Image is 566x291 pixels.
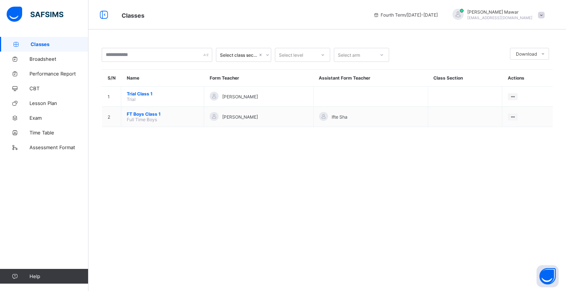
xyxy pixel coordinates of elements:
[102,87,121,107] td: 1
[29,273,88,279] span: Help
[222,94,258,99] span: [PERSON_NAME]
[445,9,548,21] div: Hafiz AbdullahMawar
[121,70,204,87] th: Name
[220,52,258,58] div: Select class section
[29,71,88,77] span: Performance Report
[127,97,136,102] span: Trial
[29,85,88,91] span: CBT
[29,100,88,106] span: Lesson Plan
[102,70,121,87] th: S/N
[279,48,303,62] div: Select level
[7,7,63,22] img: safsims
[122,12,144,19] span: Classes
[516,51,537,57] span: Download
[467,9,532,15] span: [PERSON_NAME] Mawar
[332,114,347,120] span: Ifte Sha
[373,12,438,18] span: session/term information
[127,117,157,122] span: Full Time Boys
[428,70,502,87] th: Class Section
[29,144,88,150] span: Assessment Format
[31,41,88,47] span: Classes
[222,114,258,120] span: [PERSON_NAME]
[502,70,553,87] th: Actions
[204,70,314,87] th: Form Teacher
[29,56,88,62] span: Broadsheet
[29,130,88,136] span: Time Table
[313,70,428,87] th: Assistant Form Teacher
[127,111,198,117] span: FT Boys Class 1
[338,48,360,62] div: Select arm
[29,115,88,121] span: Exam
[127,91,198,97] span: Trial Class 1
[467,15,532,20] span: [EMAIL_ADDRESS][DOMAIN_NAME]
[537,265,559,287] button: Open asap
[102,107,121,127] td: 2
